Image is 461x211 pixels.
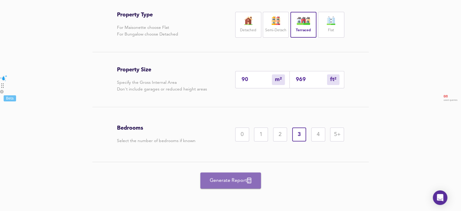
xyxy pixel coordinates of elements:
[200,172,261,189] button: Generate Report
[242,77,272,83] input: Enter sqm
[241,16,256,25] img: house-icon
[235,12,261,38] div: Detached
[296,77,327,83] input: Sqft
[117,125,195,131] h3: Bedrooms
[235,128,249,141] div: 0
[265,27,286,34] label: Semi-Detach
[433,190,447,205] div: Open Intercom Messenger
[240,27,256,34] label: Detached
[311,128,325,141] div: 4
[254,128,268,141] div: 1
[323,16,339,25] img: flat-icon
[273,128,287,141] div: 2
[117,66,207,73] h3: Property Size
[296,27,311,34] label: Terraced
[4,95,16,101] div: Beta
[296,16,311,25] img: house-icon
[330,128,344,141] div: 5+
[272,74,285,85] div: m²
[117,138,195,144] p: Select the number of bedrooms if known
[117,24,178,38] p: For Maisonette choose Flat For Bungalow choose Detached
[290,12,316,38] div: Terraced
[268,16,283,25] img: house-icon
[443,99,457,102] span: used queries
[443,95,457,99] span: 0 / 0
[117,79,207,93] p: Specify the Gross Internal Area Don't include garages or reduced height areas
[206,176,255,185] span: Generate Report
[318,12,344,38] div: Flat
[292,128,306,141] div: 3
[328,27,334,34] label: Flat
[117,12,178,18] h3: Property Type
[327,74,339,85] div: m²
[263,12,289,38] div: Semi-Detach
